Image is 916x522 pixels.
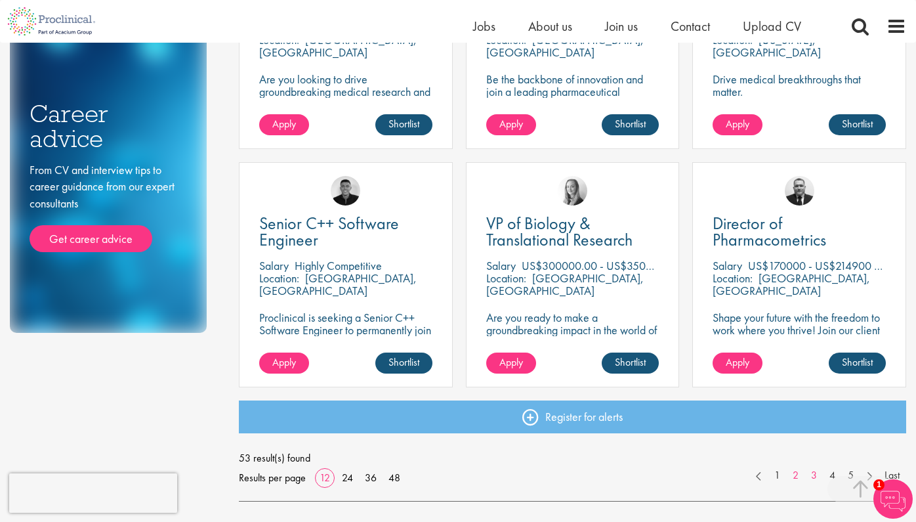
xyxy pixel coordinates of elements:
span: Apply [726,117,749,131]
p: US$300000.00 - US$350000.00 per annum [522,258,731,273]
a: 3 [804,468,823,483]
span: 53 result(s) found [239,448,906,468]
a: Shortlist [375,114,432,135]
p: Drive medical breakthroughs that matter. [713,73,886,98]
p: Are you ready to make a groundbreaking impact in the world of biotechnology? Join a growing compa... [486,311,659,374]
a: Join us [605,18,638,35]
a: Shortlist [602,114,659,135]
a: Director of Pharmacometrics [713,215,886,248]
a: Last [878,468,906,483]
a: Shortlist [375,353,432,374]
p: [GEOGRAPHIC_DATA], [GEOGRAPHIC_DATA] [259,32,417,60]
p: Shape your future with the freedom to work where you thrive! Join our client with this Director p... [713,311,886,361]
span: Results per page [239,468,306,488]
a: VP of Biology & Translational Research [486,215,659,248]
a: About us [528,18,572,35]
div: From CV and interview tips to career guidance from our expert consultants [30,162,187,253]
span: Salary [713,258,742,273]
a: Upload CV [743,18,801,35]
img: Chatbot [873,479,913,519]
span: Location: [486,271,526,286]
a: Apply [713,114,762,135]
span: VP of Biology & Translational Research [486,212,633,251]
a: Apply [259,353,309,374]
a: Senior C++ Software Engineer [259,215,432,248]
a: 5 [841,468,860,483]
span: Apply [272,355,296,369]
a: 2 [786,468,805,483]
a: 12 [315,471,335,485]
span: Location: [259,271,299,286]
a: 24 [337,471,358,485]
a: Shortlist [829,114,886,135]
img: Christian Andersen [331,176,360,206]
a: Contact [671,18,710,35]
a: Apply [486,353,536,374]
span: Director of Pharmacometrics [713,212,826,251]
p: Be the backbone of innovation and join a leading pharmaceutical company to help keep life-changin... [486,73,659,123]
span: Apply [499,117,523,131]
a: 1 [768,468,787,483]
a: Apply [486,114,536,135]
p: [GEOGRAPHIC_DATA], [GEOGRAPHIC_DATA] [486,32,644,60]
span: Apply [499,355,523,369]
a: 36 [360,471,381,485]
p: [US_STATE], [GEOGRAPHIC_DATA] [713,32,821,60]
h3: Career advice [30,101,187,152]
a: Jobs [473,18,495,35]
a: 48 [384,471,405,485]
a: Register for alerts [239,401,906,433]
span: Apply [272,117,296,131]
span: Location: [713,271,753,286]
span: Salary [259,258,289,273]
p: [GEOGRAPHIC_DATA], [GEOGRAPHIC_DATA] [486,271,644,298]
a: Get career advice [30,225,152,253]
p: Proclinical is seeking a Senior C++ Software Engineer to permanently join their dynamic team in [... [259,311,432,361]
p: Are you looking to drive groundbreaking medical research and make a real impact-join our client a... [259,73,432,135]
span: Apply [726,355,749,369]
a: 4 [823,468,842,483]
span: 1 [873,479,885,490]
span: Salary [486,258,516,273]
p: [GEOGRAPHIC_DATA], [GEOGRAPHIC_DATA] [259,271,417,298]
img: Sofia Amark [558,176,587,206]
p: [GEOGRAPHIC_DATA], [GEOGRAPHIC_DATA] [713,271,870,298]
img: Jakub Hanas [785,176,814,206]
p: Highly Competitive [295,258,382,273]
a: Apply [259,114,309,135]
a: Apply [713,353,762,374]
a: Shortlist [602,353,659,374]
iframe: reCAPTCHA [9,473,177,513]
span: Senior C++ Software Engineer [259,212,399,251]
a: Shortlist [829,353,886,374]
